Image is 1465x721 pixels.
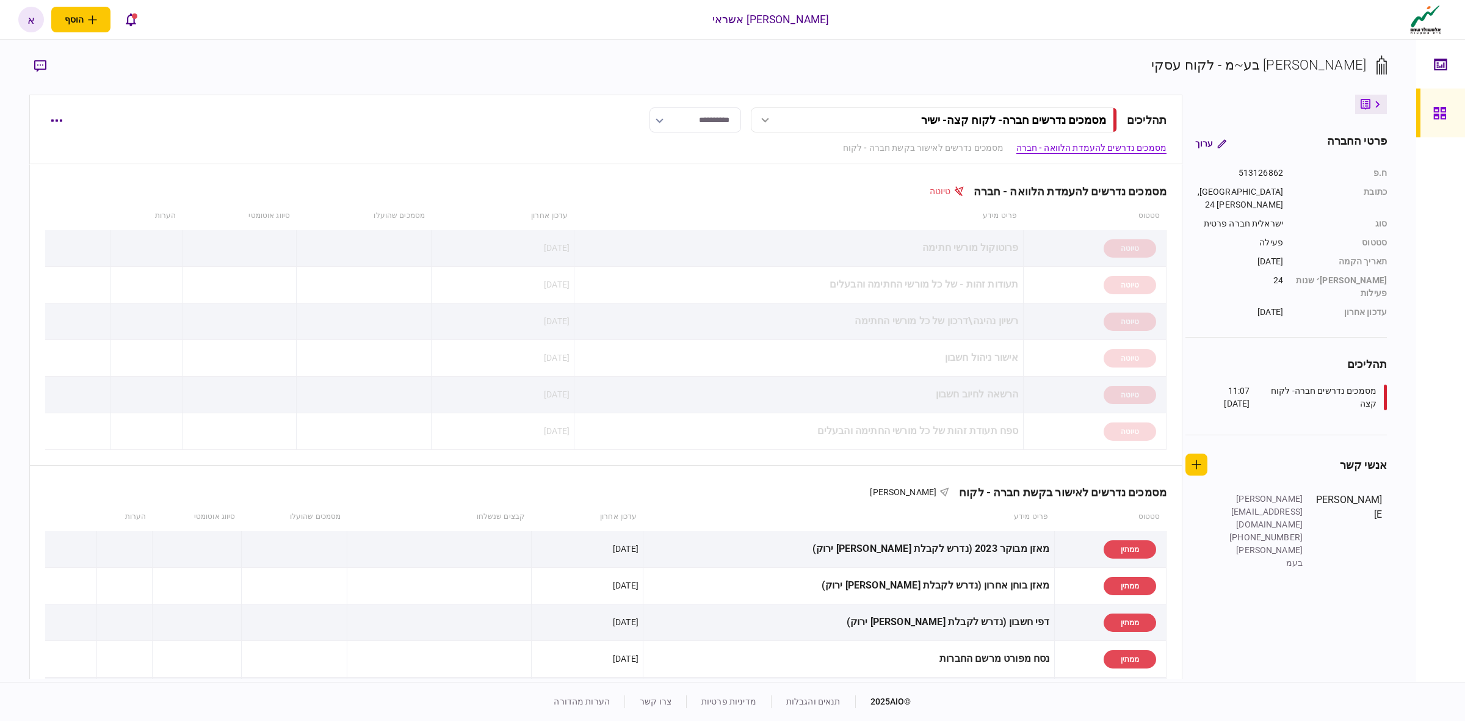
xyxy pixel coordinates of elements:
div: [PERSON_NAME] בע~מ - לקוח עסקי [1151,55,1366,75]
div: טיוטה [1104,239,1156,258]
div: [DATE] [613,653,638,665]
div: פרטי החברה [1327,132,1387,154]
div: תהליכים [1127,112,1167,128]
div: [DATE] [544,425,570,437]
div: מאזן בוחן אחרון (נדרש לקבלת [PERSON_NAME] ירוק) [648,572,1050,600]
div: טיוטה [1104,276,1156,294]
th: סטטוס [1023,202,1166,230]
a: הערות מהדורה [554,697,610,706]
div: [PERSON_NAME]׳ שנות פעילות [1295,274,1387,300]
th: פריט מידע [643,503,1054,531]
a: מסמכים נדרשים חברה- לקוח קצה11:07 [DATE] [1201,385,1387,410]
div: 24 [1195,274,1283,300]
div: 513126862 [1195,167,1283,179]
div: ממתין [1104,540,1156,559]
div: [DATE] [544,352,570,364]
div: טיוטה [930,185,964,198]
div: © 2025 AIO [855,695,911,708]
div: נסח מפורט מרשם החברות [648,645,1050,673]
div: סטטוס [1295,236,1387,249]
div: [PHONE_NUMBER] [1223,531,1303,544]
span: [PERSON_NAME] [870,487,936,497]
div: [GEOGRAPHIC_DATA], 24 [PERSON_NAME] [1195,186,1283,211]
div: [DATE] [544,388,570,400]
img: client company logo [1408,4,1444,35]
a: מדיניות פרטיות [701,697,756,706]
button: מסמכים נדרשים חברה- לקוח קצה- ישיר [751,107,1117,132]
div: [PERSON_NAME] אשראי [712,12,830,27]
a: מסמכים נדרשים לאישור בקשת חברה - לקוח [843,142,1004,154]
th: סטטוס [1054,503,1166,531]
div: [DATE] [1195,255,1283,268]
a: מסמכים נדרשים להעמדת הלוואה - חברה [1016,142,1167,154]
th: מסמכים שהועלו [296,202,431,230]
div: [DATE] [1195,306,1283,319]
div: [DATE] [613,579,638,592]
div: טיוטה [1104,386,1156,404]
div: [DATE] [544,278,570,291]
div: סוג [1295,217,1387,230]
div: מאזן מבוקר 2023 (נדרש לקבלת [PERSON_NAME] ירוק) [648,535,1050,563]
th: פריט מידע [574,202,1023,230]
div: טיוטה [1104,422,1156,441]
button: פתח תפריט להוספת לקוח [51,7,110,32]
div: פעילה [1195,236,1283,249]
div: מסמכים נדרשים חברה- לקוח קצה [1253,385,1376,410]
div: [DATE] [544,242,570,254]
div: עדכון אחרון [1295,306,1387,319]
div: ספח תעודת זהות של כל מורשי החתימה והבעלים [579,418,1018,445]
div: ישראלית חברה פרטית [1195,217,1283,230]
div: פרוטוקול מורשי חתימה [579,234,1018,262]
div: תעודות זהות - של כל מורשי החתימה והבעלים [579,271,1018,299]
div: ח.פ [1295,167,1387,179]
th: קבצים שנשלחו [347,503,531,531]
div: 11:07 [DATE] [1201,385,1250,410]
div: אנשי קשר [1340,457,1387,473]
div: תהליכים [1185,356,1387,372]
div: [PERSON_NAME] בעמ [1223,544,1303,570]
div: טיוטה [1104,313,1156,331]
div: [DATE] [544,315,570,327]
th: עדכון אחרון [531,503,643,531]
button: פתח רשימת התראות [118,7,143,32]
div: הרשאה לחיוב חשבון [579,381,1018,408]
div: כתובת [1295,186,1387,211]
button: ערוך [1185,132,1236,154]
div: תאריך הקמה [1295,255,1387,268]
a: צרו קשר [640,697,671,706]
div: ממתין [1104,650,1156,668]
button: א [18,7,44,32]
th: הערות [111,202,183,230]
div: ממתין [1104,614,1156,632]
div: אישור ניהול חשבון [579,344,1018,372]
div: [PERSON_NAME] [1315,493,1382,570]
th: עדכון אחרון [431,202,574,230]
th: מסמכים שהועלו [242,503,347,531]
th: סיווג אוטומטי [182,202,296,230]
div: ממתין [1104,577,1156,595]
a: תנאים והגבלות [786,697,841,706]
div: רשיון נהיגה\דרכון של כל מורשי החתימה [579,308,1018,335]
div: טיוטה [1104,349,1156,368]
div: מסמכים נדרשים חברה- לקוח קצה - ישיר [921,114,1106,126]
div: מסמכים נדרשים להעמדת הלוואה - חברה [964,185,1167,198]
th: סיווג אוטומטי [152,503,241,531]
div: דפי חשבון (נדרש לקבלת [PERSON_NAME] ירוק) [648,609,1050,636]
th: הערות [96,503,152,531]
div: [DATE] [613,543,638,555]
div: [DATE] [613,616,638,628]
div: [PERSON_NAME][EMAIL_ADDRESS][DOMAIN_NAME] [1223,493,1303,531]
div: מסמכים נדרשים לאישור בקשת חברה - לקוח [949,486,1167,499]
